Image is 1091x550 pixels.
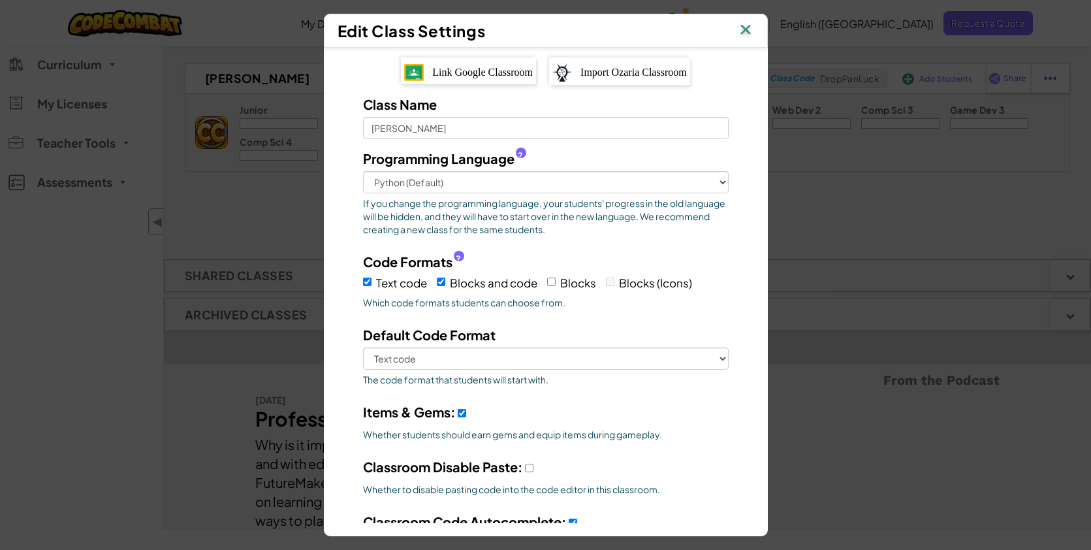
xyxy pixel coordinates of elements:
div: Whether students should earn gems and equip items during gameplay. [363,428,729,441]
span: Code Formats [363,252,452,271]
span: Link Google Classroom [432,67,533,78]
span: Classroom Disable Paste: [363,459,523,475]
span: Text code [376,276,427,290]
span: If you change the programming language, your students' progress in the old language will be hidde... [363,197,729,236]
span: Blocks and code [450,276,537,290]
span: Items & Gems: [363,404,456,420]
input: Blocks [547,278,556,286]
span: Default Code Format [363,327,496,343]
input: Blocks and code [437,278,445,286]
span: Which code formats students can choose from. [363,296,729,309]
span: ? [518,150,523,161]
span: Whether to disable pasting code into the code editor in this classroom. [363,483,729,496]
input: Text code [363,278,372,286]
img: IconClose.svg [737,21,754,40]
span: The code format that students will start with. [363,373,729,386]
span: Class Name [363,96,437,112]
span: Blocks (Icons) [619,276,692,290]
input: Blocks (Icons) [606,278,614,286]
span: Classroom Code Autocomplete: [363,513,567,530]
span: Import Ozaria Classroom [580,67,687,78]
span: ? [456,253,461,264]
span: Blocks [560,276,596,290]
span: Edit Class Settings [338,21,486,40]
img: IconGoogleClassroom.svg [404,64,424,81]
span: Programming Language [363,149,514,168]
img: ozaria-logo.png [552,63,572,82]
